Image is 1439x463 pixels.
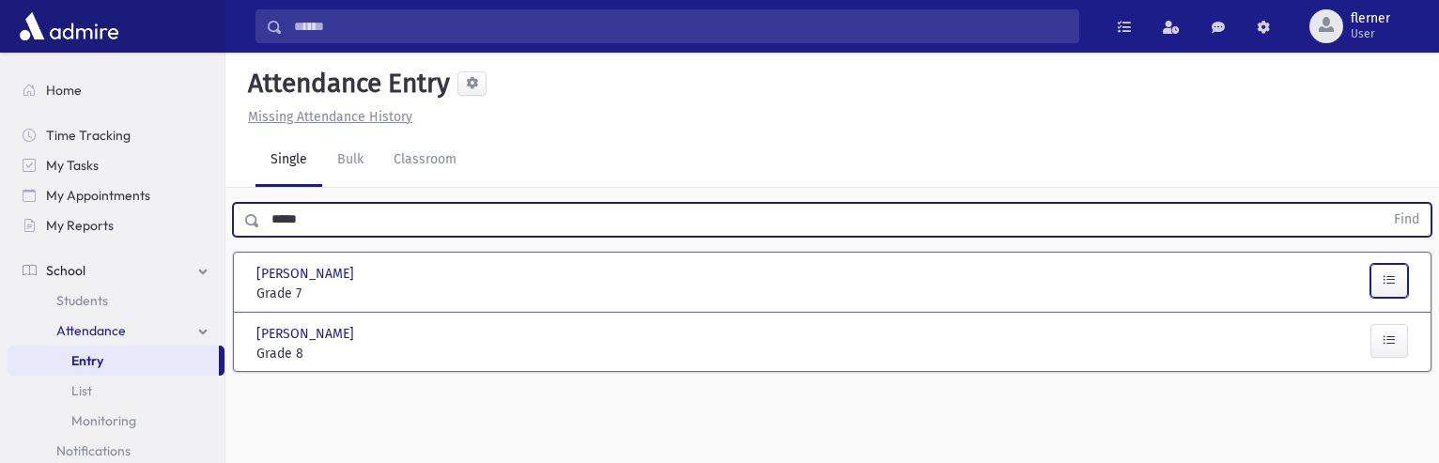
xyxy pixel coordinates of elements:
a: Single [255,134,322,187]
img: AdmirePro [15,8,123,45]
span: List [71,382,92,399]
span: User [1351,26,1390,41]
span: [PERSON_NAME] [256,324,358,344]
span: Home [46,82,82,99]
u: Missing Attendance History [248,109,412,125]
a: Entry [8,346,219,376]
span: Time Tracking [46,127,131,144]
h5: Attendance Entry [240,68,450,100]
a: Attendance [8,316,224,346]
a: Home [8,75,224,105]
a: Classroom [379,134,472,187]
span: Entry [71,352,103,369]
span: Monitoring [71,412,136,429]
span: Attendance [56,322,126,339]
button: Find [1383,204,1431,236]
a: My Tasks [8,150,224,180]
span: Students [56,292,108,309]
a: Students [8,286,224,316]
span: Notifications [56,442,131,459]
span: Grade 8 [256,344,433,363]
span: My Appointments [46,187,150,204]
a: My Appointments [8,180,224,210]
a: Time Tracking [8,120,224,150]
a: Bulk [322,134,379,187]
input: Search [283,9,1078,43]
a: School [8,255,224,286]
span: Grade 7 [256,284,433,303]
span: My Tasks [46,157,99,174]
span: flerner [1351,11,1390,26]
a: Monitoring [8,406,224,436]
span: School [46,262,85,279]
a: My Reports [8,210,224,240]
span: My Reports [46,217,114,234]
span: [PERSON_NAME] [256,264,358,284]
a: List [8,376,224,406]
a: Missing Attendance History [240,109,412,125]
